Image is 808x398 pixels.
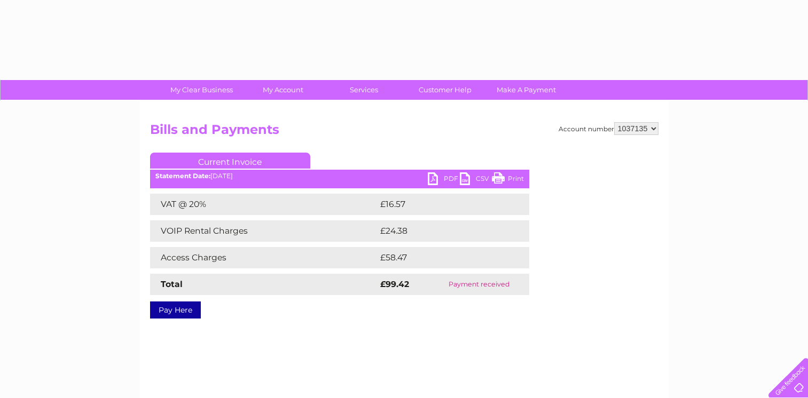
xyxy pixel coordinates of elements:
td: Payment received [429,274,529,295]
a: Make A Payment [482,80,570,100]
a: PDF [428,172,460,188]
td: £58.47 [378,247,507,268]
td: VOIP Rental Charges [150,220,378,242]
strong: £99.42 [380,279,409,289]
a: Current Invoice [150,153,310,169]
strong: Total [161,279,183,289]
a: Print [492,172,524,188]
a: Customer Help [401,80,489,100]
a: Services [320,80,408,100]
a: Pay Here [150,301,201,319]
a: My Clear Business [158,80,246,100]
td: Access Charges [150,247,378,268]
a: My Account [239,80,327,100]
h2: Bills and Payments [150,122,658,142]
td: £24.38 [378,220,508,242]
a: CSV [460,172,492,188]
b: Statement Date: [155,172,210,180]
div: [DATE] [150,172,529,180]
div: Account number [559,122,658,135]
td: VAT @ 20% [150,194,378,215]
td: £16.57 [378,194,507,215]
